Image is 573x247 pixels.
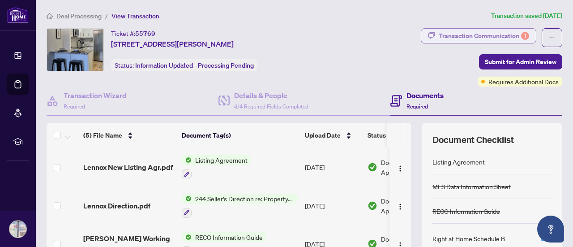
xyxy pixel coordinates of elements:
img: Profile Icon [9,221,26,238]
th: (5) File Name [80,123,178,148]
span: Lennox Direction.pdf [83,200,150,211]
span: Requires Additional Docs [488,77,559,87]
div: Right at Home Schedule B [432,234,505,243]
li: / [105,11,108,21]
img: Document Status [368,162,377,172]
span: 4/4 Required Fields Completed [234,103,308,110]
td: [DATE] [301,148,364,186]
button: Open asap [537,216,564,243]
article: Transaction saved [DATE] [491,11,562,21]
img: Document Status [368,201,377,211]
span: Lennox New Listing Agr.pdf [83,162,173,173]
span: Listing Agreement [192,155,251,165]
span: Required [64,103,85,110]
img: IMG-X12400639_1.jpg [47,29,103,71]
span: Submit for Admin Review [485,55,556,69]
button: Status Icon244 Seller’s Direction re: Property/Offers [182,194,298,218]
td: [DATE] [301,186,364,225]
button: Status IconListing Agreement [182,155,251,179]
span: Status [368,130,386,140]
button: Transaction Communication1 [421,28,536,43]
button: Logo [393,199,407,213]
th: Status [364,123,440,148]
span: Document Approved [381,196,436,216]
img: logo [7,7,29,23]
th: Document Tag(s) [178,123,301,148]
button: Submit for Admin Review [479,54,562,69]
div: Listing Agreement [432,157,485,167]
span: 55769 [135,30,155,38]
span: [STREET_ADDRESS][PERSON_NAME] [111,39,234,49]
img: Logo [397,203,404,210]
div: RECO Information Guide [432,206,500,216]
span: Document Checklist [432,134,514,146]
span: View Transaction [111,12,159,20]
div: Status: [111,59,257,71]
div: Transaction Communication [439,29,529,43]
div: MLS Data Information Sheet [432,182,511,191]
span: ellipsis [549,35,555,41]
span: home [47,13,53,19]
span: 244 Seller’s Direction re: Property/Offers [192,194,298,204]
span: Upload Date [305,130,341,140]
h4: Transaction Wizard [64,90,127,101]
img: Logo [397,165,404,172]
span: (5) File Name [83,130,122,140]
h4: Documents [406,90,444,101]
div: Ticket #: [111,28,155,39]
th: Upload Date [301,123,364,148]
span: Required [406,103,428,110]
img: Status Icon [182,155,192,165]
span: Deal Processing [56,12,102,20]
span: Information Updated - Processing Pending [135,61,254,69]
h4: Details & People [234,90,308,101]
button: Logo [393,160,407,174]
img: Status Icon [182,194,192,204]
img: Status Icon [182,232,192,242]
span: Document Approved [381,157,436,177]
span: RECO Information Guide [192,232,266,242]
div: 1 [521,32,529,40]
